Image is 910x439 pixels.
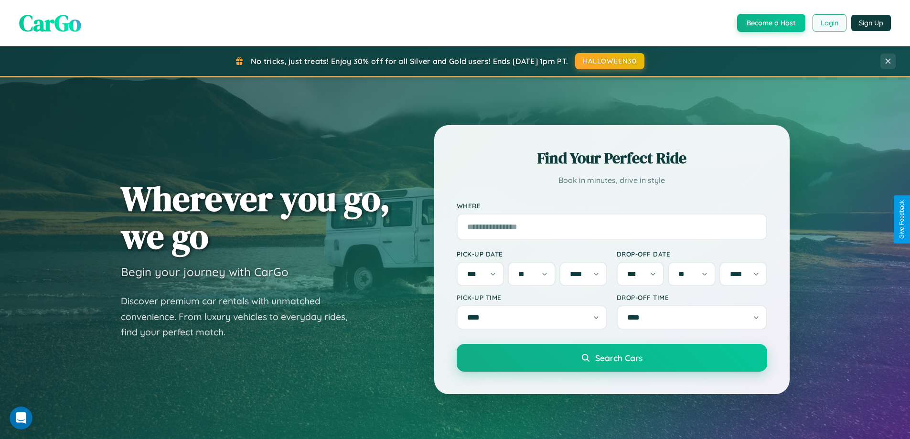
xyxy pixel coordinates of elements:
[19,7,81,39] span: CarGo
[457,173,767,187] p: Book in minutes, drive in style
[737,14,805,32] button: Become a Host
[457,293,607,301] label: Pick-up Time
[457,148,767,169] h2: Find Your Perfect Ride
[575,53,644,69] button: HALLOWEEN30
[121,180,390,255] h1: Wherever you go, we go
[813,14,846,32] button: Login
[851,15,891,31] button: Sign Up
[457,344,767,372] button: Search Cars
[617,293,767,301] label: Drop-off Time
[251,56,568,66] span: No tricks, just treats! Enjoy 30% off for all Silver and Gold users! Ends [DATE] 1pm PT.
[121,265,289,279] h3: Begin your journey with CarGo
[121,293,360,340] p: Discover premium car rentals with unmatched convenience. From luxury vehicles to everyday rides, ...
[595,353,642,363] span: Search Cars
[10,407,32,429] iframe: Intercom live chat
[617,250,767,258] label: Drop-off Date
[899,200,905,239] div: Give Feedback
[457,250,607,258] label: Pick-up Date
[457,202,767,210] label: Where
